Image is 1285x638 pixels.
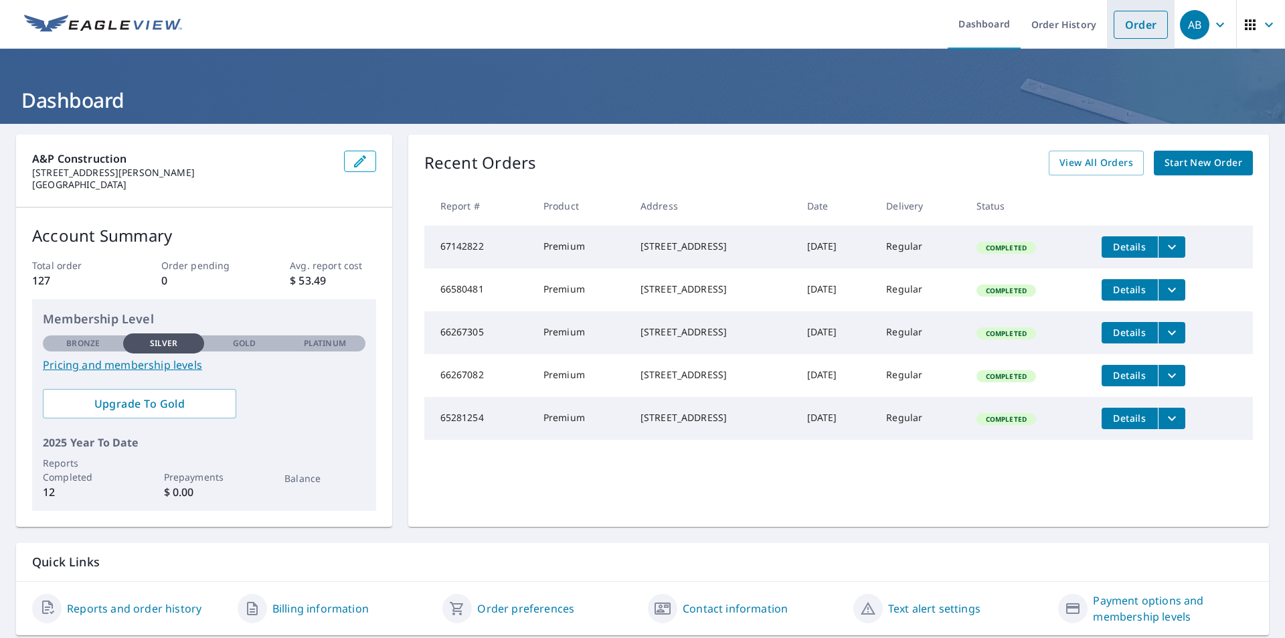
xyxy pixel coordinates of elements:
[304,337,346,349] p: Platinum
[164,470,244,484] p: Prepayments
[164,484,244,500] p: $ 0.00
[43,357,365,373] a: Pricing and membership levels
[32,224,376,248] p: Account Summary
[32,272,118,289] p: 127
[533,311,630,354] td: Premium
[1102,365,1158,386] button: detailsBtn-66267082
[424,186,533,226] th: Report #
[640,325,786,339] div: [STREET_ADDRESS]
[233,337,256,349] p: Gold
[161,272,247,289] p: 0
[54,396,226,411] span: Upgrade To Gold
[533,186,630,226] th: Product
[1110,326,1150,339] span: Details
[533,268,630,311] td: Premium
[66,337,100,349] p: Bronze
[978,329,1035,338] span: Completed
[875,186,965,226] th: Delivery
[32,554,1253,570] p: Quick Links
[1049,151,1144,175] a: View All Orders
[1165,155,1242,171] span: Start New Order
[284,471,365,485] p: Balance
[32,151,333,167] p: A&P Construction
[796,354,876,397] td: [DATE]
[978,243,1035,252] span: Completed
[1158,236,1185,258] button: filesDropdownBtn-67142822
[875,268,965,311] td: Regular
[630,186,796,226] th: Address
[1154,151,1253,175] a: Start New Order
[1093,592,1253,625] a: Payment options and membership levels
[43,389,236,418] a: Upgrade To Gold
[424,311,533,354] td: 66267305
[978,286,1035,295] span: Completed
[67,601,201,617] a: Reports and order history
[1059,155,1133,171] span: View All Orders
[424,268,533,311] td: 66580481
[1110,283,1150,296] span: Details
[683,601,788,617] a: Contact information
[43,484,123,500] p: 12
[1158,365,1185,386] button: filesDropdownBtn-66267082
[43,456,123,484] p: Reports Completed
[43,434,365,451] p: 2025 Year To Date
[978,372,1035,381] span: Completed
[43,310,365,328] p: Membership Level
[32,179,333,191] p: [GEOGRAPHIC_DATA]
[1158,279,1185,301] button: filesDropdownBtn-66580481
[796,226,876,268] td: [DATE]
[290,272,375,289] p: $ 53.49
[1180,10,1209,39] div: AB
[477,601,574,617] a: Order preferences
[1102,279,1158,301] button: detailsBtn-66580481
[1110,240,1150,253] span: Details
[161,258,247,272] p: Order pending
[533,354,630,397] td: Premium
[424,226,533,268] td: 67142822
[875,311,965,354] td: Regular
[875,397,965,440] td: Regular
[640,368,786,382] div: [STREET_ADDRESS]
[978,414,1035,424] span: Completed
[875,354,965,397] td: Regular
[796,397,876,440] td: [DATE]
[1102,408,1158,429] button: detailsBtn-65281254
[640,240,786,253] div: [STREET_ADDRESS]
[533,397,630,440] td: Premium
[1102,322,1158,343] button: detailsBtn-66267305
[875,226,965,268] td: Regular
[24,15,182,35] img: EV Logo
[150,337,178,349] p: Silver
[272,601,369,617] a: Billing information
[796,268,876,311] td: [DATE]
[1110,412,1150,424] span: Details
[32,167,333,179] p: [STREET_ADDRESS][PERSON_NAME]
[1158,322,1185,343] button: filesDropdownBtn-66267305
[1102,236,1158,258] button: detailsBtn-67142822
[796,186,876,226] th: Date
[640,283,786,296] div: [STREET_ADDRESS]
[640,411,786,424] div: [STREET_ADDRESS]
[1158,408,1185,429] button: filesDropdownBtn-65281254
[424,397,533,440] td: 65281254
[1110,369,1150,382] span: Details
[1114,11,1168,39] a: Order
[796,311,876,354] td: [DATE]
[32,258,118,272] p: Total order
[533,226,630,268] td: Premium
[290,258,375,272] p: Avg. report cost
[888,601,980,617] a: Text alert settings
[424,354,533,397] td: 66267082
[16,86,1269,114] h1: Dashboard
[966,186,1091,226] th: Status
[424,151,537,175] p: Recent Orders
